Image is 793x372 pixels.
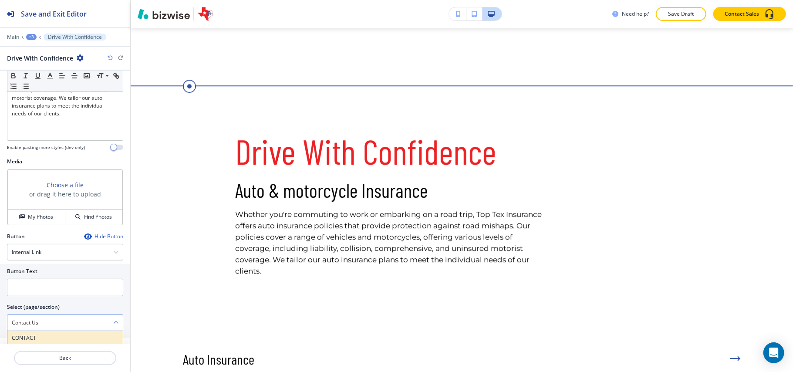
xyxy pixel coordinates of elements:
[8,210,65,225] button: My Photos
[7,144,85,151] h4: Enable pasting more styles (dev only)
[667,10,695,18] p: Save Draft
[84,233,123,240] button: Hide Button
[235,209,549,277] p: Whether you're commuting to work or embarking on a road trip, Top Tex Insurance offers auto insur...
[28,213,53,221] h4: My Photos
[235,130,549,172] p: Drive With Confidence
[235,179,549,202] p: Auto & motorcycle Insurance
[47,180,84,189] button: Choose a file
[7,158,123,166] h2: Media
[656,7,706,21] button: Save Draft
[713,7,786,21] button: Contact Sales
[84,213,112,221] h4: Find Photos
[622,10,649,18] h3: Need help?
[21,9,87,19] h2: Save and Exit Editor
[7,303,60,311] h2: Select (page/section)
[725,10,759,18] p: Contact Sales
[7,169,123,226] div: Choose a fileor drag it here to uploadMy PhotosFind Photos
[7,233,25,240] h2: Button
[183,351,254,367] h4: Auto Insurance
[12,248,41,256] h4: Internal Link
[7,267,37,275] h2: Button Text
[138,9,190,19] img: Bizwise Logo
[26,34,37,40] button: +3
[29,189,101,199] h3: or drag it here to upload
[198,7,213,21] img: Your Logo
[48,34,102,40] p: Drive With Confidence
[14,351,116,365] button: Back
[7,34,19,40] button: Main
[12,334,118,342] h4: CONTACT
[7,315,113,330] input: Manual Input
[65,210,122,225] button: Find Photos
[15,354,115,362] p: Back
[44,34,106,41] button: Drive With Confidence
[763,342,784,363] div: Open Intercom Messenger
[7,54,73,63] h2: Drive With Confidence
